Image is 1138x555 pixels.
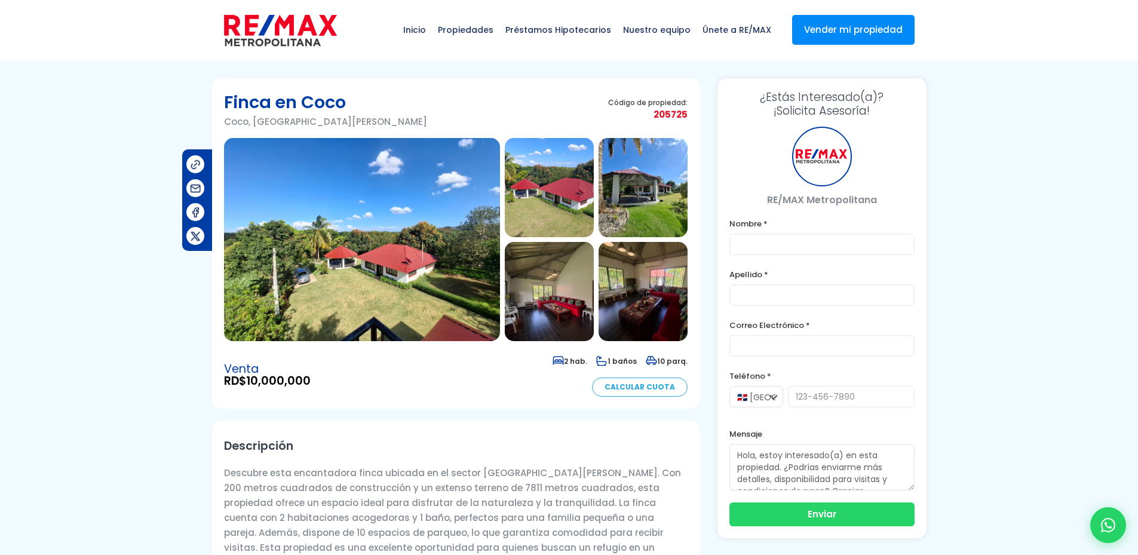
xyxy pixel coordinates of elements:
img: Compartir [189,182,202,195]
span: Código de propiedad: [608,98,688,107]
label: Teléfono * [729,369,915,384]
span: Venta [224,363,311,375]
input: 123-456-7890 [788,386,915,407]
p: Coco, [GEOGRAPHIC_DATA][PERSON_NAME] [224,114,427,129]
img: Finca en Coco [599,138,688,237]
img: Compartir [189,158,202,171]
span: Inicio [397,12,432,48]
span: 205725 [608,107,688,122]
div: RE/MAX Metropolitana [792,127,852,186]
label: Nombre * [729,216,915,231]
span: Nuestro equipo [617,12,697,48]
a: Calcular Cuota [592,378,688,397]
span: RD$ [224,375,311,387]
h3: ¡Solicita Asesoría! [729,90,915,118]
label: Correo Electrónico * [729,318,915,333]
h1: Finca en Coco [224,90,427,114]
a: Vender mi propiedad [792,15,915,45]
img: Compartir [189,230,202,243]
span: ¿Estás Interesado(a)? [729,90,915,104]
span: 2 hab. [553,356,587,366]
textarea: Hola, estoy interesado(a) en esta propiedad. ¿Podrías enviarme más detalles, disponibilidad para ... [729,444,915,490]
img: Finca en Coco [224,138,500,341]
span: 10 parq. [646,356,688,366]
img: Compartir [189,206,202,219]
img: Finca en Coco [505,242,594,341]
span: Propiedades [432,12,499,48]
p: RE/MAX Metropolitana [729,192,915,207]
span: Únete a RE/MAX [697,12,777,48]
span: Préstamos Hipotecarios [499,12,617,48]
label: Apellido * [729,267,915,282]
span: 10,000,000 [246,373,311,389]
span: 1 baños [596,356,637,366]
label: Mensaje [729,427,915,441]
img: Finca en Coco [599,242,688,341]
button: Enviar [729,502,915,526]
img: Finca en Coco [505,138,594,237]
h2: Descripción [224,433,688,459]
